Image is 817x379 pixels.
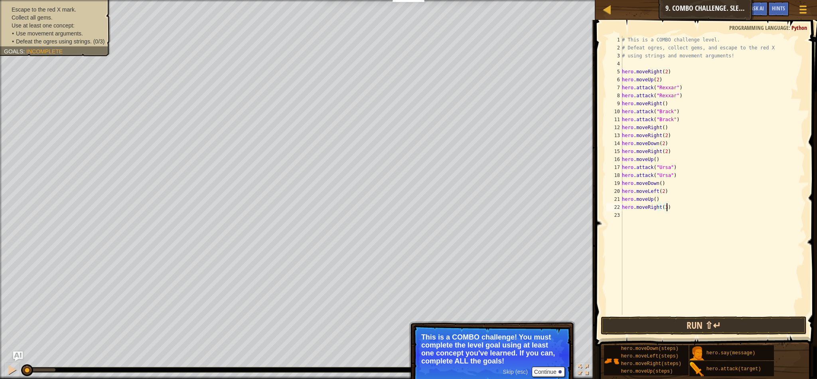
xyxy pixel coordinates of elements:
[606,108,622,116] div: 10
[421,333,563,365] p: This is a COMBO challenge! You must complete the level goal using at least one concept you've lea...
[4,6,105,14] li: Escape to the red X mark.
[606,76,622,84] div: 6
[789,24,791,31] span: :
[689,362,705,377] img: portrait.png
[750,4,764,12] span: Ask AI
[23,48,26,55] span: :
[606,211,622,219] div: 23
[621,369,673,374] span: hero.moveUp(steps)
[621,361,681,367] span: hero.moveRight(steps)
[606,52,622,60] div: 3
[12,14,53,21] span: Collect all gems.
[791,24,807,31] span: Python
[532,367,565,377] button: Continue
[606,195,622,203] div: 21
[606,171,622,179] div: 18
[793,2,813,20] button: Show game menu
[746,2,768,16] button: Ask AI
[606,179,622,187] div: 19
[606,68,622,76] div: 5
[689,346,705,361] img: portrait.png
[606,100,622,108] div: 9
[12,29,105,37] li: Use movement arguments.
[606,163,622,171] div: 17
[706,366,761,372] span: hero.attack(target)
[621,353,679,359] span: hero.moveLeft(steps)
[26,48,63,55] span: Incomplete
[606,116,622,124] div: 11
[729,24,789,31] span: Programming language
[4,22,105,29] li: Use at least one concept:
[621,346,679,352] span: hero.moveDown(steps)
[16,30,83,37] span: Use movement arguments.
[606,92,622,100] div: 8
[575,363,591,379] button: Toggle fullscreen
[12,6,76,13] span: Escape to the red X mark.
[12,38,14,45] i: •
[606,203,622,211] div: 22
[606,36,622,44] div: 1
[12,30,14,37] i: •
[4,48,23,55] span: Goals
[606,155,622,163] div: 16
[606,139,622,147] div: 14
[606,124,622,132] div: 12
[4,14,105,22] li: Collect all gems.
[706,350,755,356] span: hero.say(message)
[606,60,622,68] div: 4
[606,44,622,52] div: 2
[604,353,619,369] img: portrait.png
[13,352,23,361] button: Ask AI
[606,132,622,139] div: 13
[12,37,105,45] li: Defeat the ogres using strings.
[606,84,622,92] div: 7
[772,4,785,12] span: Hints
[16,38,105,45] span: Defeat the ogres using strings. (0/3)
[606,187,622,195] div: 20
[601,316,807,335] button: Run ⇧↵
[503,369,528,375] span: Skip (esc)
[4,363,20,379] button: Ctrl + P: Pause
[12,22,75,29] span: Use at least one concept:
[606,147,622,155] div: 15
